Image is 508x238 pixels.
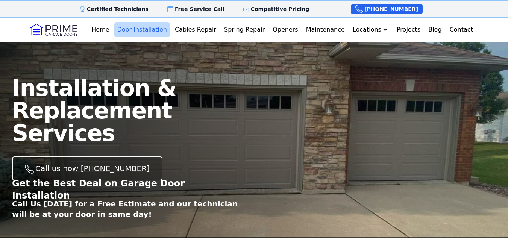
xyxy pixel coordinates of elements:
a: [PHONE_NUMBER] [351,4,423,14]
a: Projects [394,22,423,37]
a: Openers [270,22,301,37]
a: Home [88,22,112,37]
a: Spring Repair [221,22,268,37]
a: Maintenance [303,22,348,37]
p: Competitive Pricing [251,5,309,13]
button: Locations [350,22,392,37]
a: Call us now [PHONE_NUMBER] [12,156,162,180]
a: Door Installation [114,22,170,37]
img: Logo [30,24,77,36]
a: Blog [425,22,444,37]
p: Call Us [DATE] for a Free Estimate and our technician will be at your door in same day! [12,199,254,220]
p: Get the Best Deal on Garage Door Installation [12,177,229,202]
a: Cables Repair [172,22,219,37]
span: Installation & Replacement Services [12,75,176,146]
p: Free Service Call [175,5,224,13]
p: Certified Technicians [87,5,149,13]
a: Contact [447,22,476,37]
